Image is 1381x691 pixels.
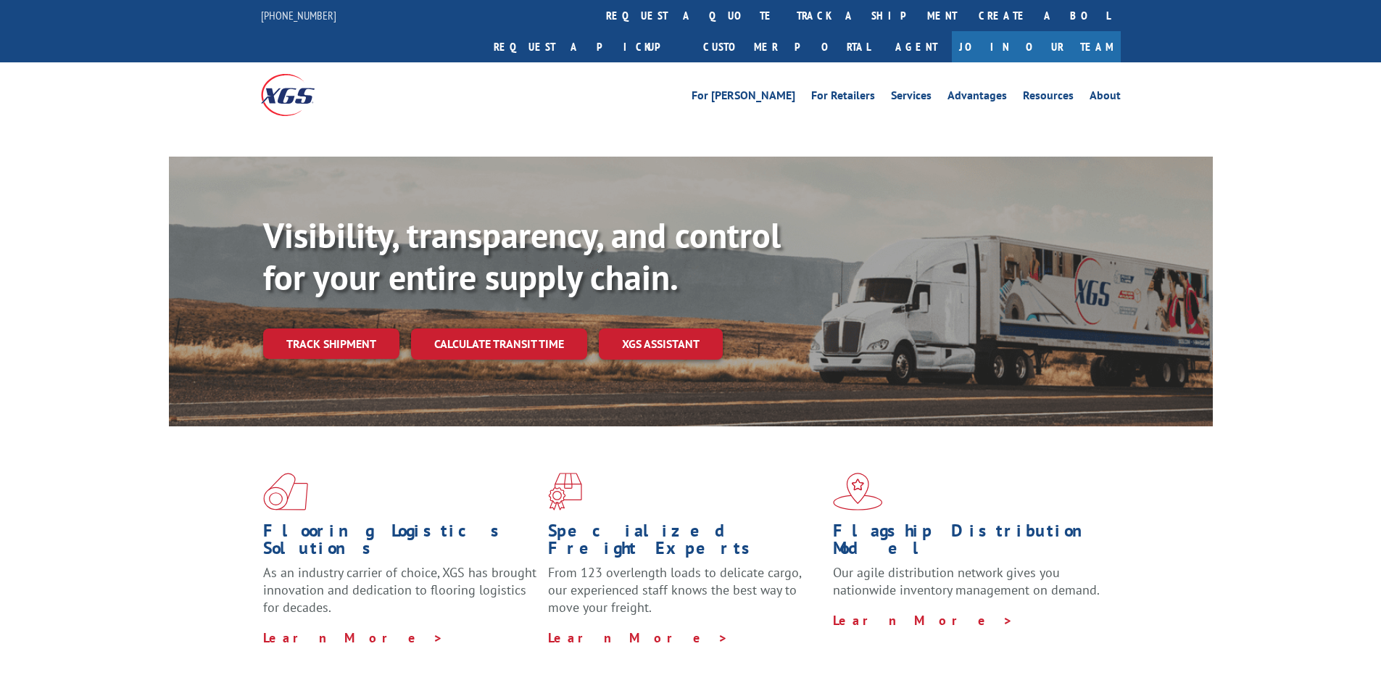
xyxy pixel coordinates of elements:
a: Learn More > [833,612,1013,629]
img: xgs-icon-focused-on-flooring-red [548,473,582,510]
a: Advantages [947,90,1007,106]
a: Join Our Team [952,31,1121,62]
h1: Flagship Distribution Model [833,522,1107,564]
h1: Flooring Logistics Solutions [263,522,537,564]
a: About [1090,90,1121,106]
p: From 123 overlength loads to delicate cargo, our experienced staff knows the best way to move you... [548,564,822,629]
a: Services [891,90,932,106]
a: Request a pickup [483,31,692,62]
a: [PHONE_NUMBER] [261,8,336,22]
h1: Specialized Freight Experts [548,522,822,564]
a: Track shipment [263,328,399,359]
a: For Retailers [811,90,875,106]
a: Learn More > [548,629,729,646]
span: As an industry carrier of choice, XGS has brought innovation and dedication to flooring logistics... [263,564,536,616]
img: xgs-icon-total-supply-chain-intelligence-red [263,473,308,510]
a: Learn More > [263,629,444,646]
b: Visibility, transparency, and control for your entire supply chain. [263,212,781,299]
a: Customer Portal [692,31,881,62]
span: Our agile distribution network gives you nationwide inventory management on demand. [833,564,1100,598]
a: XGS ASSISTANT [599,328,723,360]
a: Agent [881,31,952,62]
img: xgs-icon-flagship-distribution-model-red [833,473,883,510]
a: For [PERSON_NAME] [692,90,795,106]
a: Resources [1023,90,1074,106]
a: Calculate transit time [411,328,587,360]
